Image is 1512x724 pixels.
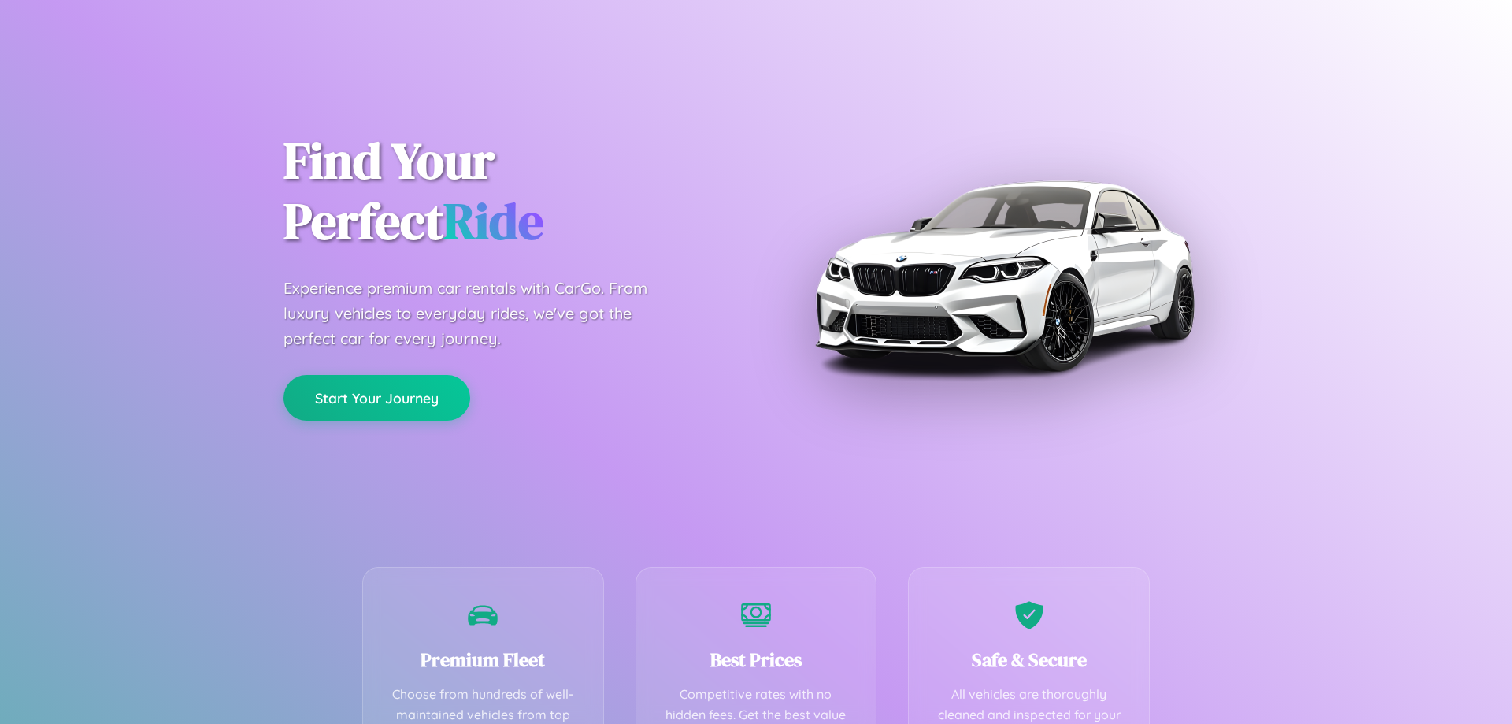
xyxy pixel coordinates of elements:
[283,375,470,421] button: Start Your Journey
[807,79,1201,473] img: Premium BMW car rental vehicle
[443,187,543,255] span: Ride
[932,647,1125,673] h3: Safe & Secure
[387,647,580,673] h3: Premium Fleet
[283,276,677,351] p: Experience premium car rentals with CarGo. From luxury vehicles to everyday rides, we've got the ...
[660,647,853,673] h3: Best Prices
[283,131,732,252] h1: Find Your Perfect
